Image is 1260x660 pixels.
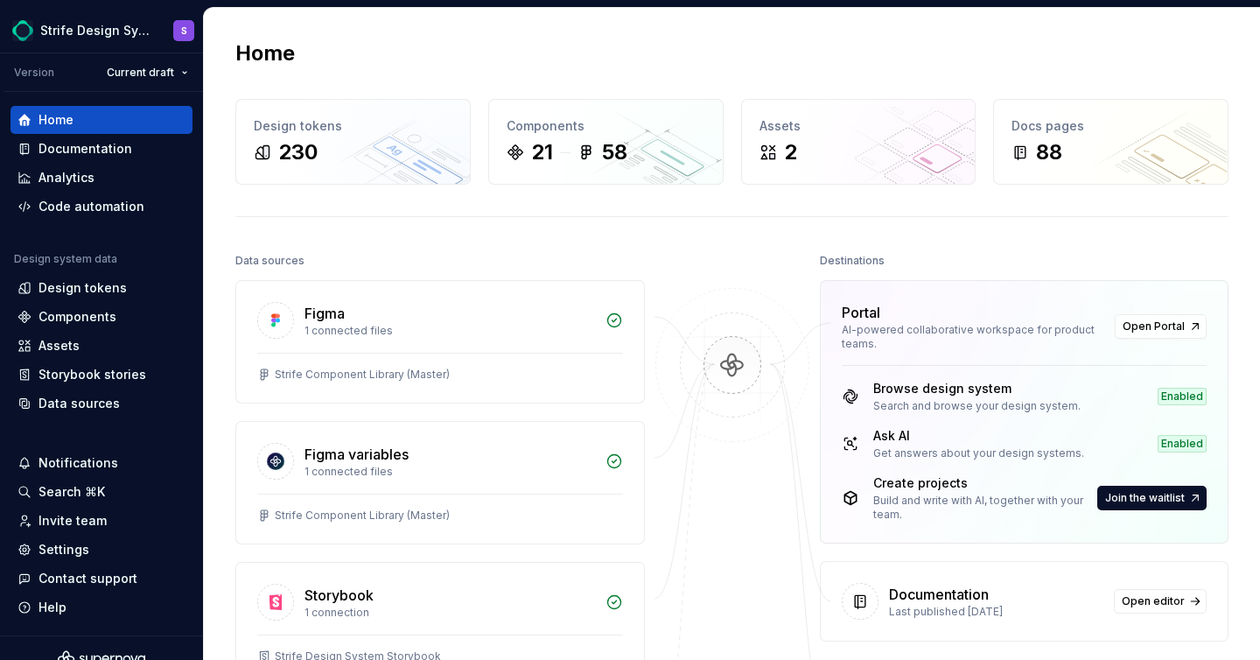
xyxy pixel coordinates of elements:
[889,584,989,605] div: Documentation
[38,541,89,558] div: Settings
[1123,319,1185,334] span: Open Portal
[304,324,595,338] div: 1 connected files
[873,474,1095,492] div: Create projects
[40,22,152,39] div: Strife Design System
[1105,491,1185,505] span: Join the waitlist
[38,198,144,215] div: Code automation
[10,135,192,163] a: Documentation
[38,512,107,530] div: Invite team
[993,99,1228,185] a: Docs pages88
[873,446,1084,460] div: Get answers about your design systems.
[38,454,118,472] div: Notifications
[304,585,374,606] div: Storybook
[304,465,595,479] div: 1 connected files
[107,66,174,80] span: Current draft
[10,361,192,389] a: Storybook stories
[842,302,880,323] div: Portal
[10,193,192,221] a: Code automation
[275,368,450,382] div: Strife Component Library (Master)
[235,249,304,273] div: Data sources
[38,111,73,129] div: Home
[38,279,127,297] div: Design tokens
[3,11,199,49] button: Strife Design SystemS
[1158,388,1207,405] div: Enabled
[304,444,409,465] div: Figma variables
[14,252,117,266] div: Design system data
[1122,594,1185,608] span: Open editor
[531,138,553,166] div: 21
[304,303,345,324] div: Figma
[784,138,797,166] div: 2
[1115,314,1207,339] a: Open Portal
[38,395,120,412] div: Data sources
[10,593,192,621] button: Help
[254,117,452,135] div: Design tokens
[38,140,132,158] div: Documentation
[759,117,958,135] div: Assets
[1158,435,1207,453] div: Enabled
[1114,589,1207,614] a: Open editor
[181,24,187,38] div: S
[10,274,192,302] a: Design tokens
[10,332,192,360] a: Assets
[38,366,146,383] div: Storybook stories
[38,483,105,501] div: Search ⌘K
[842,323,1105,351] div: AI-powered collaborative workspace for product teams.
[1011,117,1210,135] div: Docs pages
[10,164,192,192] a: Analytics
[10,478,192,506] button: Search ⌘K
[38,570,137,587] div: Contact support
[275,509,450,523] div: Strife Component Library (Master)
[10,507,192,535] a: Invite team
[235,421,645,544] a: Figma variables1 connected filesStrife Component Library (Master)
[873,427,1084,445] div: Ask AI
[889,605,1104,619] div: Last published [DATE]
[14,66,54,80] div: Version
[38,169,94,186] div: Analytics
[507,117,705,135] div: Components
[1097,486,1207,510] button: Join the waitlist
[278,138,318,166] div: 230
[99,60,196,85] button: Current draft
[10,565,192,593] button: Contact support
[38,308,116,326] div: Components
[602,138,627,166] div: 58
[235,99,471,185] a: Design tokens230
[741,99,976,185] a: Assets2
[235,280,645,404] a: Figma1 connected filesStrife Component Library (Master)
[873,399,1081,413] div: Search and browse your design system.
[873,494,1095,522] div: Build and write with AI, together with your team.
[235,39,295,67] h2: Home
[10,303,192,331] a: Components
[873,380,1081,397] div: Browse design system
[820,249,885,273] div: Destinations
[10,449,192,477] button: Notifications
[10,390,192,418] a: Data sources
[38,599,66,616] div: Help
[12,20,33,41] img: 21b91b01-957f-4e61-960f-db90ae25bf09.png
[1036,138,1062,166] div: 88
[38,337,80,355] div: Assets
[10,106,192,134] a: Home
[488,99,724,185] a: Components2158
[10,536,192,564] a: Settings
[304,606,595,620] div: 1 connection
